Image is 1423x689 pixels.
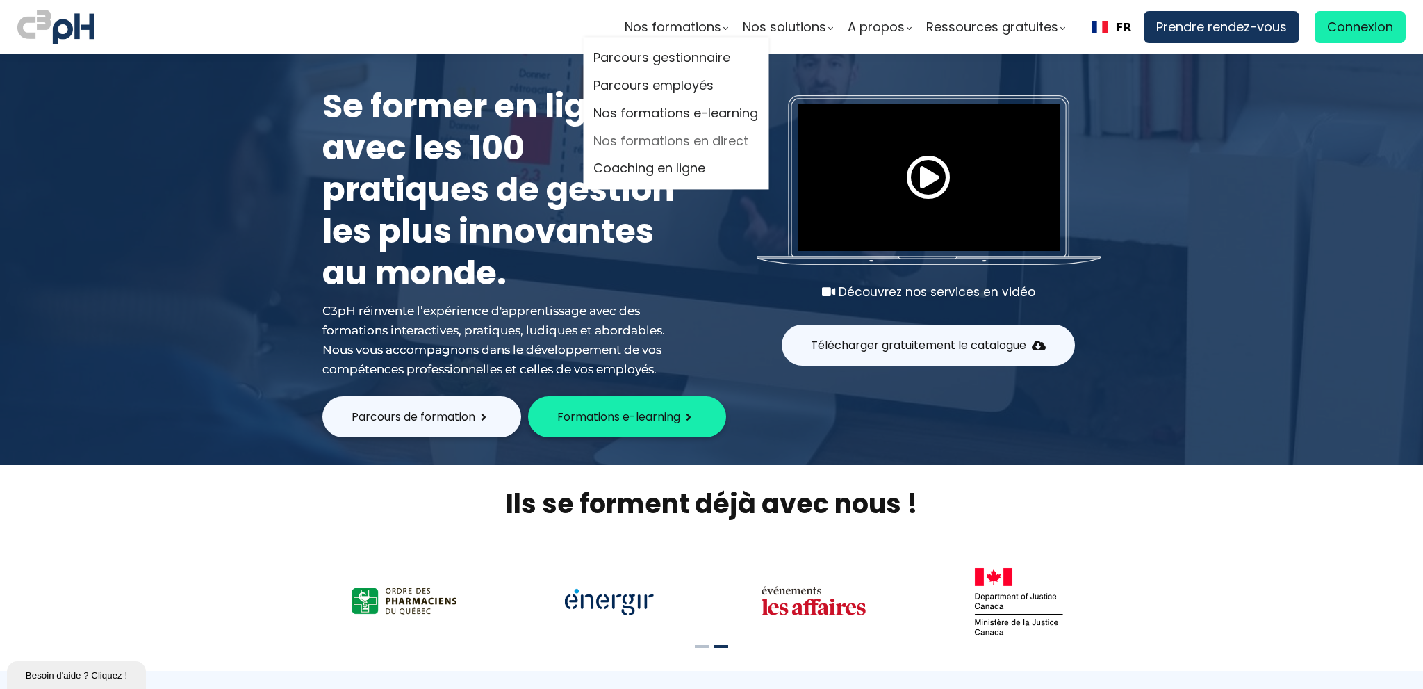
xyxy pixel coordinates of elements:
a: Nos formations en direct [593,131,758,152]
a: Nos formations e-learning [593,103,758,124]
img: 8b82441872cb63e7a47c2395148b8385.png [974,567,1063,636]
span: Parcours de formation [352,408,475,425]
a: Parcours employés [593,76,758,97]
h2: Ils se forment déjà avec nous ! [305,486,1118,521]
button: Parcours de formation [322,396,521,437]
img: logo C3PH [17,7,94,47]
h1: Se former en ligne avec les 100 pratiques de gestion les plus innovantes au monde. [322,86,684,294]
button: Télécharger gratuitement le catalogue [782,325,1075,366]
iframe: chat widget [7,658,149,689]
span: Nos formations [625,17,721,38]
img: a47e6b12867916b6a4438ee949f1e672.png [352,588,456,615]
img: 2bf8785f3860482eccf19e7ef0546d2e.png [565,588,654,615]
div: Language selected: Français [1080,11,1144,43]
span: Nos solutions [743,17,826,38]
a: Coaching en ligne [593,159,758,179]
img: Français flag [1092,21,1108,33]
div: Découvrez nos services en vidéo [757,282,1101,302]
span: Connexion [1327,17,1393,38]
a: FR [1092,21,1132,34]
span: A propos [848,17,905,38]
span: Ressources gratuites [926,17,1058,38]
span: Télécharger gratuitement le catalogue [811,337,1026,354]
button: Formations e-learning [528,396,726,437]
div: C3pH réinvente l’expérience d'apprentissage avec des formations interactives, pratiques, ludiques... [322,301,684,379]
a: Parcours gestionnaire [593,48,758,69]
img: 11df4bfa2365b0fd44dbb0cd08eb3630.png [762,584,866,619]
span: Formations e-learning [557,408,680,425]
span: Prendre rendez-vous [1156,17,1287,38]
div: Language Switcher [1080,11,1144,43]
a: Prendre rendez-vous [1144,11,1299,43]
a: Connexion [1315,11,1406,43]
